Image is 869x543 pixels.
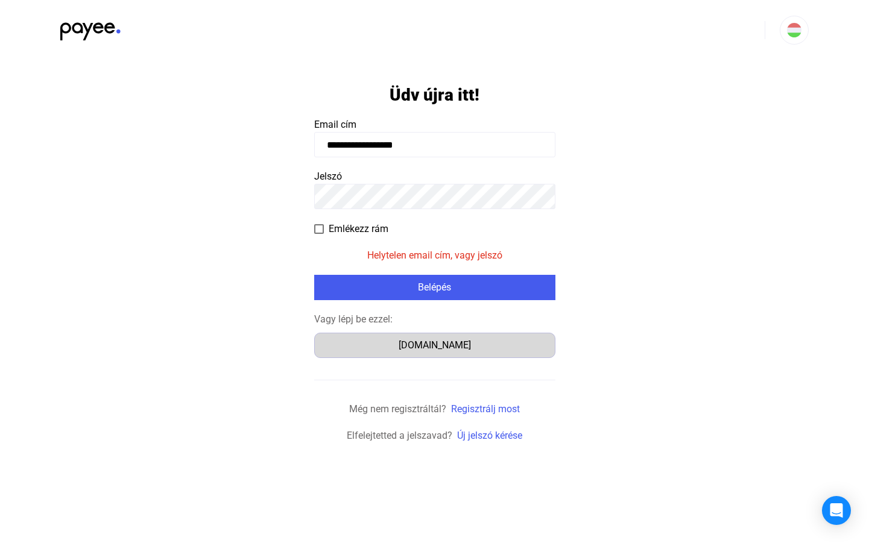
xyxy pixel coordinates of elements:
div: [DOMAIN_NAME] [318,338,551,353]
span: Jelszó [314,171,342,182]
span: Emlékezz rám [329,222,388,236]
img: HU [787,23,801,37]
a: [DOMAIN_NAME] [314,339,555,351]
span: Még nem regisztráltál? [349,403,446,415]
div: Open Intercom Messenger [822,496,851,525]
button: Belépés [314,275,555,300]
span: Elfelejtetted a jelszavad? [347,430,452,441]
div: Vagy lépj be ezzel: [314,312,555,327]
a: Új jelszó kérése [457,430,522,441]
button: [DOMAIN_NAME] [314,333,555,358]
h1: Üdv újra itt! [390,84,479,105]
a: Regisztrálj most [451,403,520,415]
button: HU [780,16,809,45]
img: black-payee-blue-dot.svg [60,16,121,40]
div: Belépés [318,280,552,295]
mat-error: Helytelen email cím, vagy jelszó [367,248,502,263]
span: Email cím [314,119,356,130]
